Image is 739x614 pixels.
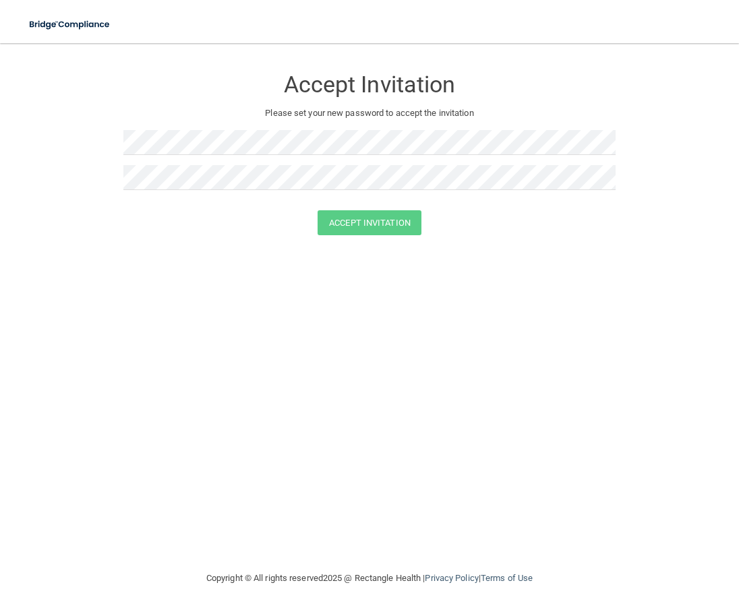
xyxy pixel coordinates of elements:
[318,210,421,235] button: Accept Invitation
[123,72,616,97] h3: Accept Invitation
[123,557,616,600] div: Copyright © All rights reserved 2025 @ Rectangle Health | |
[481,573,533,583] a: Terms of Use
[20,11,120,38] img: bridge_compliance_login_screen.278c3ca4.svg
[134,105,605,121] p: Please set your new password to accept the invitation
[425,573,478,583] a: Privacy Policy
